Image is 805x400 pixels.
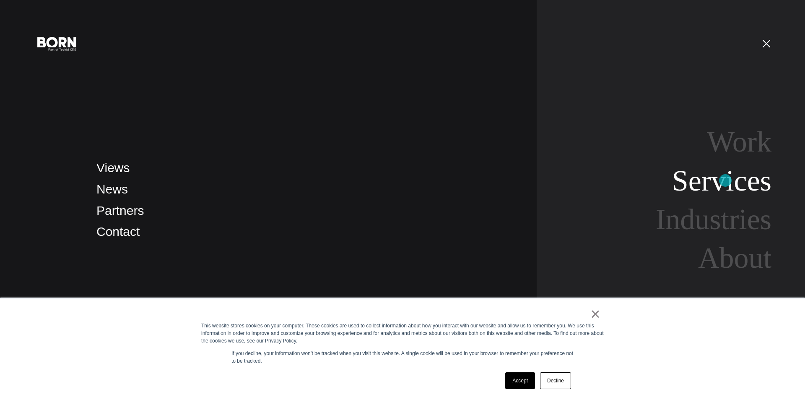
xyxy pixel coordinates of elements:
button: Open [756,34,776,52]
a: Decline [540,372,571,389]
a: Services [672,165,771,197]
p: If you decline, your information won’t be tracked when you visit this website. A single cookie wi... [231,350,574,365]
a: Contact [96,225,140,238]
a: About [698,242,771,274]
a: Partners [96,204,144,217]
a: Views [96,161,130,175]
div: This website stores cookies on your computer. These cookies are used to collect information about... [201,322,604,345]
a: Industries [656,203,771,235]
a: × [590,310,600,318]
a: News [96,182,128,196]
a: Accept [505,372,535,389]
a: Work [707,125,771,158]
